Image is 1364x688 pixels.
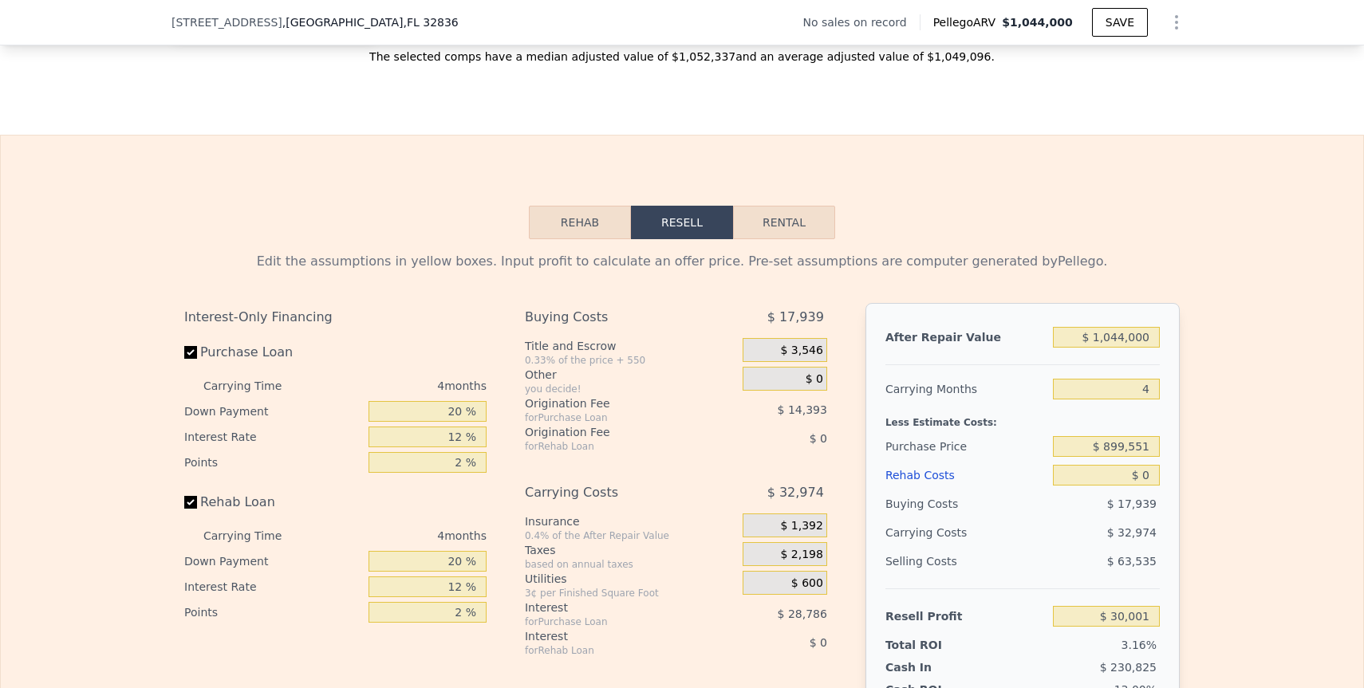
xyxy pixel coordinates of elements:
span: , [GEOGRAPHIC_DATA] [282,14,459,30]
div: Cash In [885,659,985,675]
div: Origination Fee [525,424,703,440]
div: Interest-Only Financing [184,303,487,332]
div: Carrying Time [203,373,307,399]
div: for Rehab Loan [525,440,703,453]
div: Title and Escrow [525,338,736,354]
span: $ 0 [810,432,827,445]
button: SAVE [1092,8,1148,37]
label: Purchase Loan [184,338,362,367]
div: based on annual taxes [525,558,736,571]
button: Rehab [529,206,631,239]
span: $ 230,825 [1100,661,1157,674]
div: Interest Rate [184,424,362,450]
div: Rehab Costs [885,461,1047,489]
div: Points [184,600,362,625]
div: 0.4% of the After Repair Value [525,529,736,542]
span: $ 3,546 [780,344,822,358]
span: 3.16% [1122,639,1157,651]
span: Pellego ARV [933,14,1003,30]
div: Taxes [525,542,736,558]
div: Buying Costs [885,489,1047,518]
div: 4 months [313,523,487,548]
div: for Rehab Loan [525,644,703,657]
div: No sales on record [802,14,919,30]
div: Carrying Time [203,523,307,548]
span: $ 17,939 [767,303,824,332]
span: $ 32,974 [1107,526,1157,539]
div: 0.33% of the price + 550 [525,354,736,367]
span: [STREET_ADDRESS] [171,14,282,30]
span: $ 32,974 [767,478,824,507]
div: 4 months [313,373,487,399]
span: $ 2,198 [780,548,822,562]
div: Interest [525,600,703,615]
div: Down Payment [184,399,362,424]
div: Interest Rate [184,574,362,600]
span: $ 17,939 [1107,497,1157,510]
div: for Purchase Loan [525,615,703,628]
div: Less Estimate Costs: [885,403,1160,432]
span: $ 1,392 [780,519,822,533]
span: $1,044,000 [1002,16,1073,29]
button: Show Options [1161,6,1193,38]
div: Other [525,367,736,383]
span: $ 28,786 [778,607,827,620]
div: Buying Costs [525,303,703,332]
button: Resell [631,206,733,239]
div: you decide! [525,383,736,395]
div: Insurance [525,513,736,529]
div: Utilities [525,571,736,587]
input: Rehab Loan [184,496,197,509]
div: for Purchase Loan [525,411,703,424]
div: Resell Profit [885,602,1047,631]
div: Origination Fee [525,395,703,411]
button: Rental [733,206,835,239]
div: Points [184,450,362,475]
div: The selected comps have a median adjusted value of $1,052,337 and an average adjusted value of $1... [171,36,1193,65]
span: $ 14,393 [778,403,827,416]
span: , FL 32836 [403,16,458,29]
span: $ 0 [806,372,823,387]
div: 3¢ per Finished Square Foot [525,587,736,600]
div: Edit the assumptions in yellow boxes. Input profit to calculate an offer price. Pre-set assumptio... [184,252,1180,271]
div: After Repair Value [885,323,1047,352]
div: Carrying Months [885,375,1047,403]
div: Carrying Costs [885,518,985,547]
span: $ 0 [810,636,827,649]
div: Interest [525,628,703,644]
div: Total ROI [885,637,985,653]
span: $ 63,535 [1107,555,1157,568]
div: Purchase Price [885,432,1047,461]
input: Purchase Loan [184,346,197,359]
div: Selling Costs [885,547,1047,576]
div: Down Payment [184,548,362,574]
div: Carrying Costs [525,478,703,507]
label: Rehab Loan [184,488,362,517]
span: $ 600 [791,576,823,591]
